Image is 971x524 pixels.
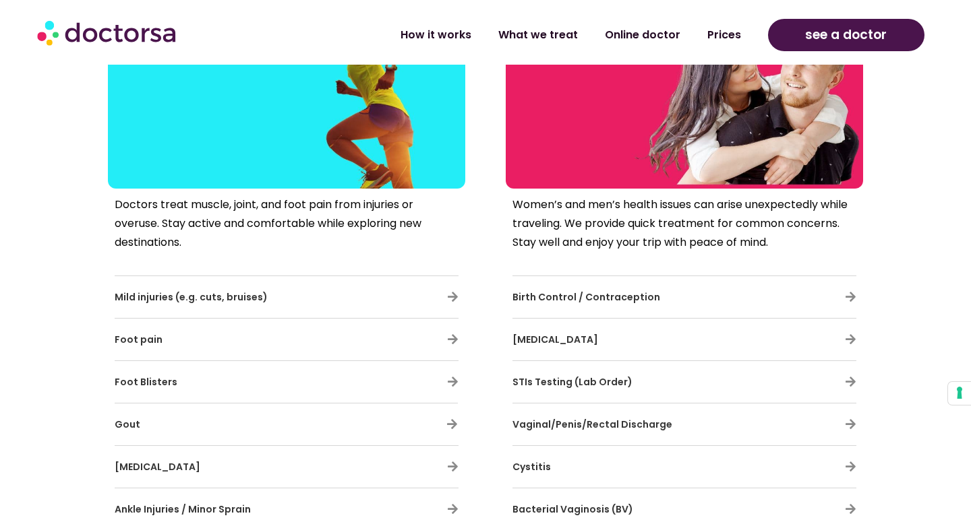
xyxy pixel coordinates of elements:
[115,375,177,389] span: Foot Blisters
[512,418,672,431] span: Vaginal/Penis/Rectal Discharge
[512,375,632,389] span: STIs Testing (Lab Order)
[591,20,694,51] a: Online doctor
[948,382,971,405] button: Your consent preferences for tracking technologies
[115,290,268,304] span: Mild injuries (e.g. cuts, bruises)
[257,20,754,51] nav: Menu
[485,20,591,51] a: What we treat
[805,24,887,46] span: see a doctor
[768,19,924,51] a: see a doctor
[694,20,755,51] a: Prices
[387,20,485,51] a: How it works
[115,333,163,346] span: Foot pain
[115,195,459,252] p: Doctors treat muscle, joint, and foot pain from injuries or overuse. Stay active and comfortable ...
[512,195,856,252] p: Women’s and men’s health issues can arise unexpectedly while traveling. We provide quick treatmen...
[115,418,140,431] span: Gout
[115,460,200,473] span: [MEDICAL_DATA]
[512,290,660,304] span: Birth Control / Contraception
[115,502,251,516] span: Ankle Injuries / Minor Sprain
[512,333,598,346] span: [MEDICAL_DATA]
[512,502,633,516] span: Bacterial Vaginosis (BV)
[512,460,551,473] span: Cystitis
